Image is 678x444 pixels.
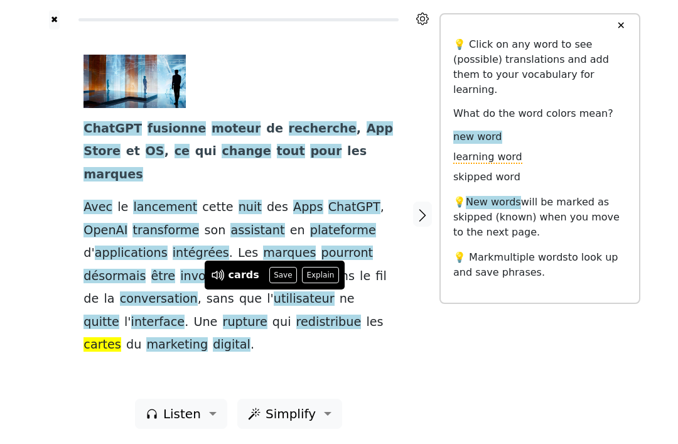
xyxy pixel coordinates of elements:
span: New words [466,196,521,209]
span: désormais [83,269,146,284]
span: change [222,144,271,160]
span: qui [195,144,217,160]
p: 💡 Click on any word to see (possible) translations and add them to your vocabulary for learning. [453,37,627,97]
span: que [239,291,262,307]
p: 💡 Mark to look up and save phrases. [453,250,627,280]
span: OpenAI [83,223,127,239]
span: intégrées [173,246,229,261]
span: plateforme [310,223,376,239]
span: sans [207,291,234,307]
span: marques [83,167,143,183]
span: utilisateur [274,291,335,307]
span: , [198,291,202,307]
button: ✕ [609,14,632,37]
span: le [117,200,128,215]
span: être [151,269,176,284]
span: invoquées [180,269,242,284]
span: de [266,121,283,137]
span: App [367,121,393,137]
span: Simplify [266,404,316,423]
span: rupture [223,315,267,330]
span: conversation [120,291,198,307]
span: moteur [212,121,261,137]
span: redistribue [296,315,362,330]
span: tout [277,144,305,160]
span: qui [272,315,291,330]
span: l [267,291,270,307]
span: recherche [289,121,357,137]
span: les [347,144,367,160]
button: Listen [135,399,227,429]
span: , [357,121,361,137]
button: ✖ [49,10,60,30]
span: ne [340,291,355,307]
span: marques [263,246,316,261]
div: cards [229,268,259,283]
span: nuit [239,200,262,215]
span: Les [238,246,258,261]
span: cette [202,200,233,215]
span: de [83,291,99,307]
span: Avec [83,200,112,215]
span: Store [83,144,121,160]
span: assistant [230,223,284,239]
button: Simplify [237,399,342,429]
span: transforme [132,223,199,239]
h6: What do the word colors mean? [453,107,627,119]
span: skipped word [453,171,520,184]
span: ' [127,315,131,330]
span: Une [193,315,217,330]
span: et [126,144,140,160]
span: fusionne [148,121,207,137]
span: digital [213,337,250,353]
span: d [83,246,91,261]
span: Apps [293,200,323,215]
span: , [380,200,384,215]
span: pour [310,144,342,160]
span: les [366,315,383,330]
span: du [126,337,141,353]
span: learning word [453,151,522,164]
span: Listen [163,404,201,423]
button: Explain [302,267,339,283]
span: la [104,291,114,307]
span: fil [375,269,386,284]
span: marketing [146,337,208,353]
span: ChatGPT [328,200,380,215]
span: . [185,315,188,330]
span: ' [271,291,274,307]
span: OS [146,144,164,160]
span: , [164,144,169,160]
span: . [229,246,233,261]
span: interface [131,315,185,330]
span: pourront [321,246,374,261]
span: lancement [133,200,197,215]
span: . [250,337,254,353]
p: 💡 will be marked as skipped (known) when you move to the next page. [453,195,627,240]
span: le [360,269,370,284]
span: new word [453,131,502,144]
span: en [290,223,305,239]
span: cartes [83,337,121,353]
span: multiple words [494,251,568,263]
span: ' [92,246,95,261]
span: quitte [83,315,119,330]
img: gpt-2026.jpg [83,55,185,108]
span: applications [95,246,168,261]
button: Save [269,267,297,283]
span: ChatGPT [83,121,142,137]
span: l [124,315,127,330]
span: son [204,223,225,239]
span: ce [175,144,190,160]
span: des [267,200,288,215]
